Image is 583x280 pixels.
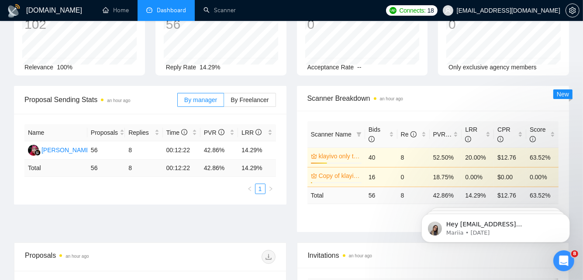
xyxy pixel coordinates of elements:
span: Proposals [91,128,118,137]
td: 14.29% [238,141,276,160]
span: Only exclusive agency members [448,64,537,71]
img: upwork-logo.png [390,7,397,14]
span: Proposal Sending Stats [24,94,177,105]
span: LRR [241,129,262,136]
span: info-circle [530,136,536,142]
span: info-circle [465,136,471,142]
td: 42.86 % [200,160,238,177]
td: 40 [365,147,397,167]
div: [PERSON_NAME] [41,145,92,155]
td: $ 12.76 [494,187,526,204]
button: right [266,184,276,194]
td: 0 [397,167,430,187]
span: info-circle [497,136,504,142]
td: 56 [365,187,397,204]
a: D[PERSON_NAME] [28,146,92,153]
span: Connects: [399,6,425,15]
span: crown [311,173,317,179]
td: 14.29 % [462,187,494,204]
span: 14.29% [200,64,220,71]
span: Acceptance Rate [307,64,354,71]
td: 20.00% [462,147,494,167]
img: gigradar-bm.png [34,150,41,156]
span: setting [566,7,579,14]
th: Proposals [87,124,125,141]
span: Re [401,131,417,138]
span: dashboard [146,7,152,13]
time: an hour ago [66,254,89,259]
a: 1 [255,184,265,194]
span: New [557,91,569,98]
span: Reply Rate [166,64,196,71]
th: Replies [125,124,162,141]
td: 8 [125,141,162,160]
span: 100% [57,64,72,71]
li: Next Page [266,184,276,194]
td: Total [24,160,87,177]
span: Time [166,129,187,136]
span: Bids [369,126,380,143]
span: LRR [465,126,477,143]
td: 56 [87,141,125,160]
time: an hour ago [380,96,403,101]
a: homeHome [103,7,129,14]
span: info-circle [218,129,224,135]
td: 63.52 % [526,187,559,204]
span: Hey [EMAIL_ADDRESS][DOMAIN_NAME], Looks like your Upwork agency Verum 1 ran out of connects. We r... [38,25,150,145]
span: PVR [204,129,224,136]
td: 42.86% [200,141,238,160]
td: 8 [397,147,430,167]
td: 00:12:22 [163,141,200,160]
td: 8 [397,187,430,204]
span: left [247,186,252,191]
span: Scanner Name [311,131,352,138]
th: Name [24,124,87,141]
td: 42.86 % [430,187,462,204]
a: klayivo only titles [319,151,360,161]
li: Previous Page [245,184,255,194]
span: CPR [497,126,511,143]
td: 63.52% [526,147,559,167]
td: 14.29 % [238,160,276,177]
p: Message from Mariia, sent 1d ago [38,34,151,41]
span: PVR [433,131,454,138]
a: setting [566,7,580,14]
td: Total [307,187,365,204]
span: Score [530,126,546,143]
td: $0.00 [494,167,526,187]
button: setting [566,3,580,17]
td: 00:12:22 [163,160,200,177]
span: right [268,186,273,191]
span: Invitations [308,250,559,261]
img: D [28,145,39,156]
span: user [445,7,451,14]
span: 18 [428,6,434,15]
td: $12.76 [494,147,526,167]
a: Copy of klayivo [319,171,360,181]
span: Dashboard [157,7,186,14]
td: 0.00% [526,167,559,187]
span: By manager [184,96,217,103]
time: an hour ago [107,98,130,103]
span: info-circle [181,129,187,135]
time: an hour ago [349,253,372,258]
span: Relevance [24,64,53,71]
td: 52.50% [430,147,462,167]
span: info-circle [411,131,417,137]
span: info-circle [369,136,375,142]
span: By Freelancer [231,96,269,103]
a: searchScanner [204,7,236,14]
td: 56 [87,160,125,177]
span: Scanner Breakdown [307,93,559,104]
td: 16 [365,167,397,187]
span: -- [357,64,361,71]
span: Replies [128,128,152,137]
iframe: Intercom live chat [553,250,574,271]
td: 8 [125,160,162,177]
span: crown [311,153,317,159]
span: filter [355,128,363,141]
span: info-circle [255,129,262,135]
